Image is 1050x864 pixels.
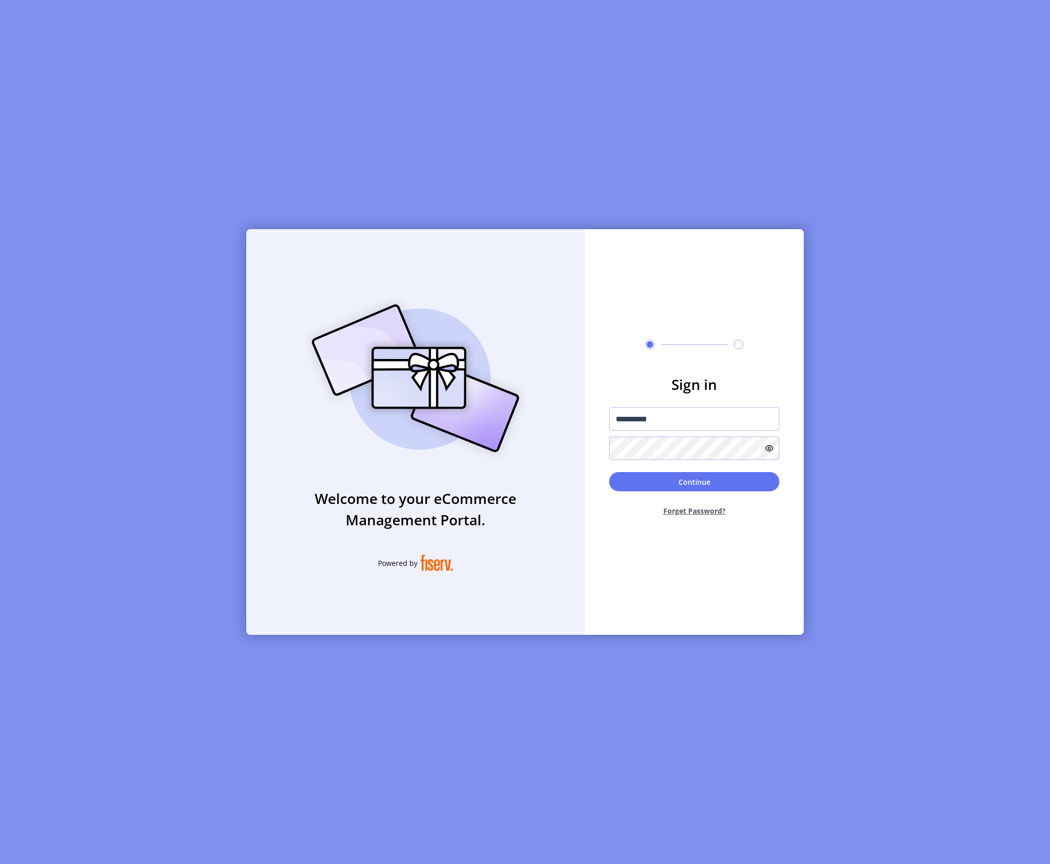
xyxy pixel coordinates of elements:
span: Powered by [378,558,418,568]
h3: Welcome to your eCommerce Management Portal. [246,488,585,530]
button: Continue [609,472,779,491]
img: card_Illustration.svg [296,293,535,463]
h3: Sign in [609,374,779,395]
button: Forget Password? [609,497,779,524]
